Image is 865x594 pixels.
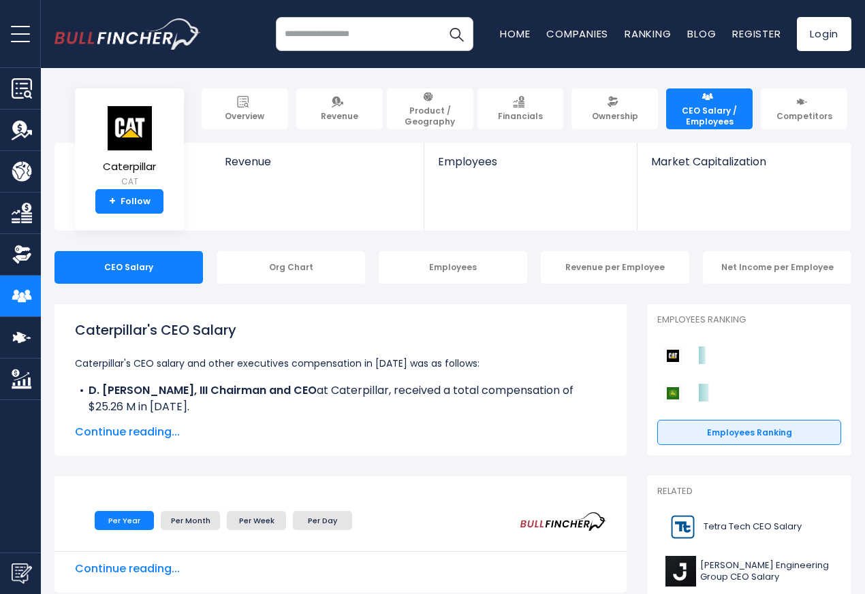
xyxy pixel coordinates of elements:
[477,88,564,129] a: Financials
[665,512,699,542] img: TTEK logo
[657,552,841,590] a: [PERSON_NAME] Engineering Group CEO Salary
[797,17,851,51] a: Login
[95,189,163,214] a: +Follow
[703,251,851,284] div: Net Income per Employee
[75,320,606,340] h1: Caterpillar's CEO Salary
[638,143,850,191] a: Market Capitalization
[625,27,671,41] a: Ranking
[657,508,841,546] a: Tetra Tech CEO Salary
[12,244,32,265] img: Ownership
[687,27,716,41] a: Blog
[161,511,220,530] li: Per Month
[54,18,201,50] img: bullfincher logo
[293,511,352,530] li: Per Day
[227,511,286,530] li: Per Week
[666,88,753,129] a: CEO Salary / Employees
[75,382,606,415] li: at Caterpillar, received a total compensation of $25.26 M in [DATE].
[657,486,841,497] p: Related
[296,88,383,129] a: Revenue
[321,111,358,122] span: Revenue
[54,18,201,50] a: Go to homepage
[217,251,365,284] div: Org Chart
[379,251,527,284] div: Employees
[424,143,636,191] a: Employees
[665,556,696,587] img: J logo
[75,355,606,372] p: Caterpillar's CEO salary and other executives compensation in [DATE] was as follows:
[75,561,606,577] span: Continue reading...
[89,382,317,398] b: D. [PERSON_NAME], III Chairman and CEO
[225,155,411,168] span: Revenue
[571,88,658,129] a: Ownership
[225,111,264,122] span: Overview
[498,111,543,122] span: Financials
[657,314,841,326] p: Employees Ranking
[657,420,841,446] a: Employees Ranking
[592,111,638,122] span: Ownership
[387,88,473,129] a: Product / Geography
[102,105,157,190] a: Caterpillar CAT
[776,111,832,122] span: Competitors
[664,384,682,402] img: Deere & Company competitors logo
[438,155,623,168] span: Employees
[54,251,203,284] div: CEO Salary
[393,105,467,127] span: Product / Geography
[761,88,847,129] a: Competitors
[103,176,156,188] small: CAT
[500,27,530,41] a: Home
[103,161,156,173] span: Caterpillar
[672,105,746,127] span: CEO Salary / Employees
[95,511,154,530] li: Per Year
[75,424,606,440] span: Continue reading...
[109,195,116,208] strong: +
[546,27,608,41] a: Companies
[541,251,689,284] div: Revenue per Employee
[439,17,473,51] button: Search
[664,347,682,365] img: Caterpillar competitors logo
[700,560,833,583] span: [PERSON_NAME] Engineering Group CEO Salary
[704,521,802,533] span: Tetra Tech CEO Salary
[732,27,781,41] a: Register
[211,143,424,191] a: Revenue
[202,88,288,129] a: Overview
[651,155,836,168] span: Market Capitalization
